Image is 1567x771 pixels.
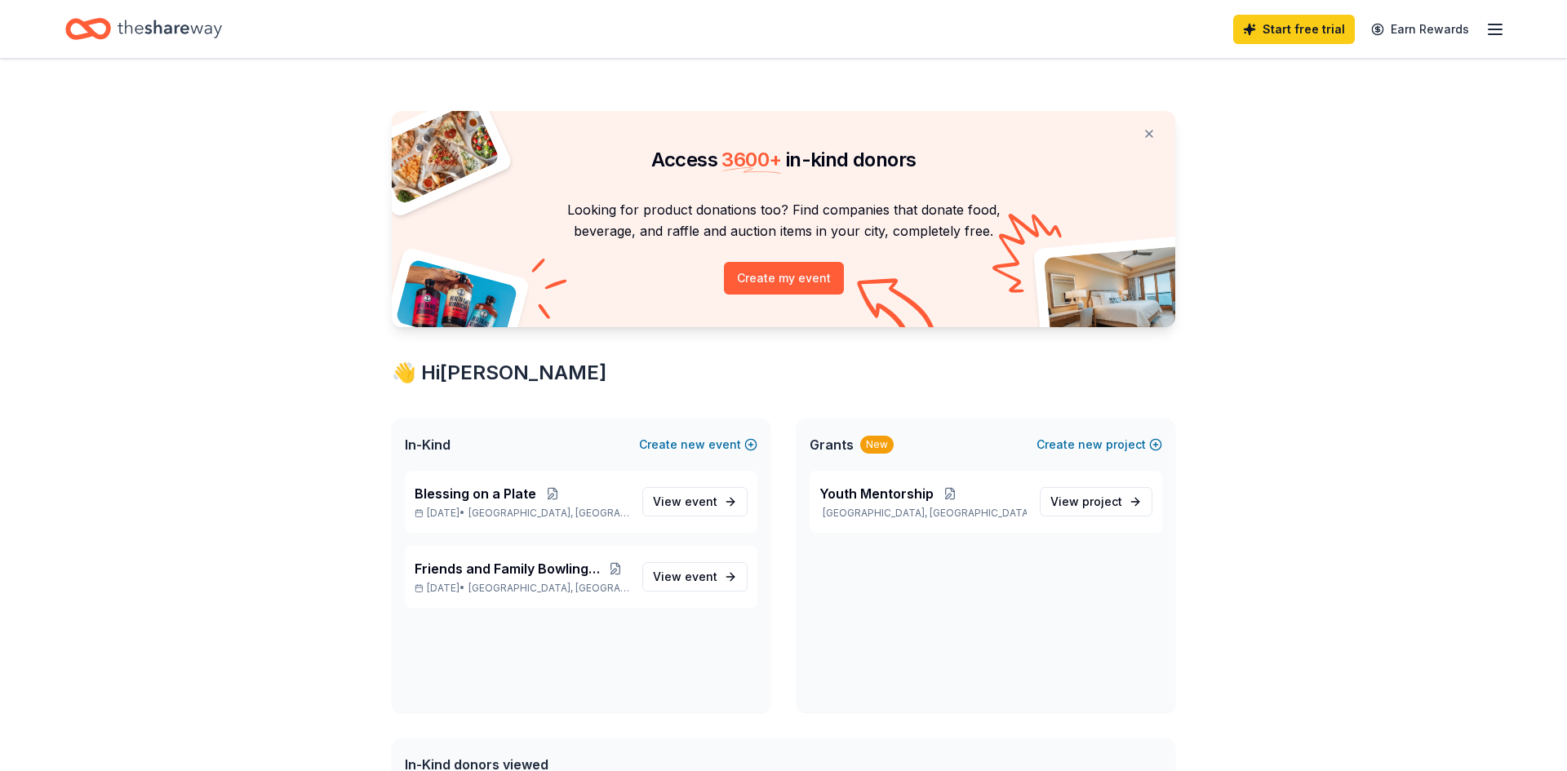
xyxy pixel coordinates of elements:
a: View event [642,487,748,516]
span: Friends and Family Bowling Event [415,559,601,578]
span: event [685,569,717,583]
span: new [681,435,705,454]
img: Pizza [374,101,501,206]
a: View project [1040,487,1152,516]
span: [GEOGRAPHIC_DATA], [GEOGRAPHIC_DATA] [468,582,629,595]
div: New [860,436,894,454]
span: In-Kind [405,435,451,454]
span: [GEOGRAPHIC_DATA], [GEOGRAPHIC_DATA] [468,507,629,520]
button: Createnewevent [639,435,757,454]
span: new [1078,435,1103,454]
a: Earn Rewards [1361,15,1479,44]
span: View [1050,492,1122,512]
button: Create my event [724,262,844,295]
span: 3600 + [721,148,781,171]
span: event [685,494,717,508]
a: View event [642,562,748,592]
p: [DATE] • [415,507,629,520]
p: [GEOGRAPHIC_DATA], [GEOGRAPHIC_DATA] [819,507,1027,520]
span: View [653,492,717,512]
span: Youth Mentorship [819,484,934,503]
span: View [653,567,717,587]
span: Grants [810,435,854,454]
span: project [1082,494,1122,508]
p: [DATE] • [415,582,629,595]
div: 👋 Hi [PERSON_NAME] [392,360,1175,386]
img: Curvy arrow [857,278,939,339]
p: Looking for product donations too? Find companies that donate food, beverage, and raffle and auct... [411,199,1156,242]
a: Home [65,10,222,48]
span: Access in-kind donors [651,148,917,171]
a: Start free trial [1233,15,1355,44]
span: Blessing on a Plate [415,484,536,503]
button: Createnewproject [1037,435,1162,454]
